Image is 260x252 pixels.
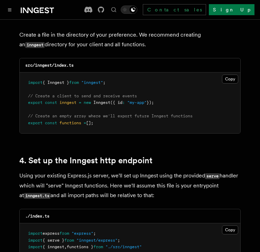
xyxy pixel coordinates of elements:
[59,100,76,105] span: inngest
[28,94,137,98] span: // Create a client to send and receive events
[28,100,43,105] span: export
[69,80,79,85] span: from
[222,75,238,84] button: Copy
[110,100,122,105] span: ({ id
[93,100,110,105] span: Inngest
[121,6,137,14] button: Toggle dark mode
[43,231,59,236] span: express
[25,42,45,48] code: inngest
[28,238,43,243] span: import
[84,120,86,125] span: =
[19,171,241,201] p: Using your existing Express.js server, we'll set up Inngest using the provided handler which will...
[25,63,74,68] code: src/inngest/index.ts
[79,100,81,105] span: =
[84,100,91,105] span: new
[122,100,125,105] span: :
[93,231,96,236] span: ;
[147,100,154,105] span: });
[93,244,103,249] span: from
[59,120,81,125] span: functions
[28,80,43,85] span: import
[64,244,67,249] span: ,
[86,120,93,125] span: [];
[45,100,57,105] span: const
[45,120,57,125] span: const
[6,6,14,14] button: Toggle navigation
[67,244,93,249] span: functions }
[81,80,103,85] span: "inngest"
[209,4,254,15] a: Sign Up
[19,156,152,165] a: 4. Set up the Inngest http endpoint
[110,6,118,14] button: Find something...
[28,114,193,118] span: // Create an empty array where we'll export future Inngest functions
[43,244,64,249] span: { inngest
[19,30,241,50] p: Create a file in the directory of your preference. We recommend creating an directory for your cl...
[105,244,142,249] span: "./src/inngest"
[28,120,43,125] span: export
[28,244,43,249] span: import
[118,238,120,243] span: ;
[25,214,49,219] code: ./index.ts
[127,100,147,105] span: "my-app"
[205,173,220,179] code: serve
[28,231,43,236] span: import
[59,231,69,236] span: from
[64,238,74,243] span: from
[24,193,50,199] code: inngest.ts
[72,231,93,236] span: "express"
[43,80,69,85] span: { Inngest }
[43,238,64,243] span: { serve }
[222,225,238,234] button: Copy
[76,238,118,243] span: "inngest/express"
[143,4,206,15] a: Contact sales
[103,80,105,85] span: ;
